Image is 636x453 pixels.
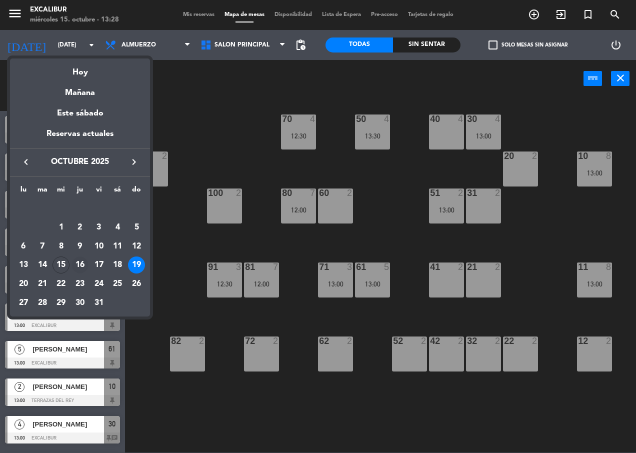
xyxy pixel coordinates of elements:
i: keyboard_arrow_right [128,156,140,168]
div: 28 [34,294,51,311]
td: 13 de octubre de 2025 [14,255,33,274]
td: 25 de octubre de 2025 [108,274,127,293]
div: 12 [128,238,145,255]
td: 27 de octubre de 2025 [14,293,33,312]
div: 5 [128,219,145,236]
div: Hoy [10,58,150,79]
td: 16 de octubre de 2025 [70,255,89,274]
div: 30 [71,294,88,311]
button: keyboard_arrow_left [17,155,35,168]
td: 6 de octubre de 2025 [14,237,33,256]
div: 27 [15,294,32,311]
td: 10 de octubre de 2025 [89,237,108,256]
td: 7 de octubre de 2025 [33,237,52,256]
div: Reservas actuales [10,127,150,148]
td: 29 de octubre de 2025 [51,293,70,312]
td: 24 de octubre de 2025 [89,274,108,293]
span: octubre 2025 [35,155,125,168]
td: 12 de octubre de 2025 [127,237,146,256]
div: 19 [128,256,145,273]
div: 8 [52,238,69,255]
th: sábado [108,184,127,199]
div: Mañana [10,79,150,99]
td: 11 de octubre de 2025 [108,237,127,256]
div: 17 [90,256,107,273]
div: 3 [90,219,107,236]
div: 26 [128,275,145,292]
div: 15 [52,256,69,273]
td: 23 de octubre de 2025 [70,274,89,293]
th: martes [33,184,52,199]
div: 24 [90,275,107,292]
td: 5 de octubre de 2025 [127,218,146,237]
td: 26 de octubre de 2025 [127,274,146,293]
td: 2 de octubre de 2025 [70,218,89,237]
div: 6 [15,238,32,255]
i: keyboard_arrow_left [20,156,32,168]
td: 9 de octubre de 2025 [70,237,89,256]
div: 13 [15,256,32,273]
div: 14 [34,256,51,273]
td: 8 de octubre de 2025 [51,237,70,256]
th: viernes [89,184,108,199]
div: 31 [90,294,107,311]
div: 10 [90,238,107,255]
div: 9 [71,238,88,255]
td: 15 de octubre de 2025 [51,255,70,274]
th: lunes [14,184,33,199]
th: domingo [127,184,146,199]
td: 14 de octubre de 2025 [33,255,52,274]
div: 4 [109,219,126,236]
td: 17 de octubre de 2025 [89,255,108,274]
td: 28 de octubre de 2025 [33,293,52,312]
div: 23 [71,275,88,292]
div: 25 [109,275,126,292]
div: 7 [34,238,51,255]
button: keyboard_arrow_right [125,155,143,168]
td: 30 de octubre de 2025 [70,293,89,312]
div: 11 [109,238,126,255]
td: 3 de octubre de 2025 [89,218,108,237]
td: 21 de octubre de 2025 [33,274,52,293]
div: 18 [109,256,126,273]
td: 18 de octubre de 2025 [108,255,127,274]
th: miércoles [51,184,70,199]
td: 19 de octubre de 2025 [127,255,146,274]
div: 16 [71,256,88,273]
div: 29 [52,294,69,311]
div: 20 [15,275,32,292]
div: 21 [34,275,51,292]
td: OCT. [14,199,146,218]
td: 1 de octubre de 2025 [51,218,70,237]
div: Este sábado [10,99,150,127]
th: jueves [70,184,89,199]
div: 22 [52,275,69,292]
div: 2 [71,219,88,236]
td: 20 de octubre de 2025 [14,274,33,293]
td: 4 de octubre de 2025 [108,218,127,237]
div: 1 [52,219,69,236]
td: 31 de octubre de 2025 [89,293,108,312]
td: 22 de octubre de 2025 [51,274,70,293]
